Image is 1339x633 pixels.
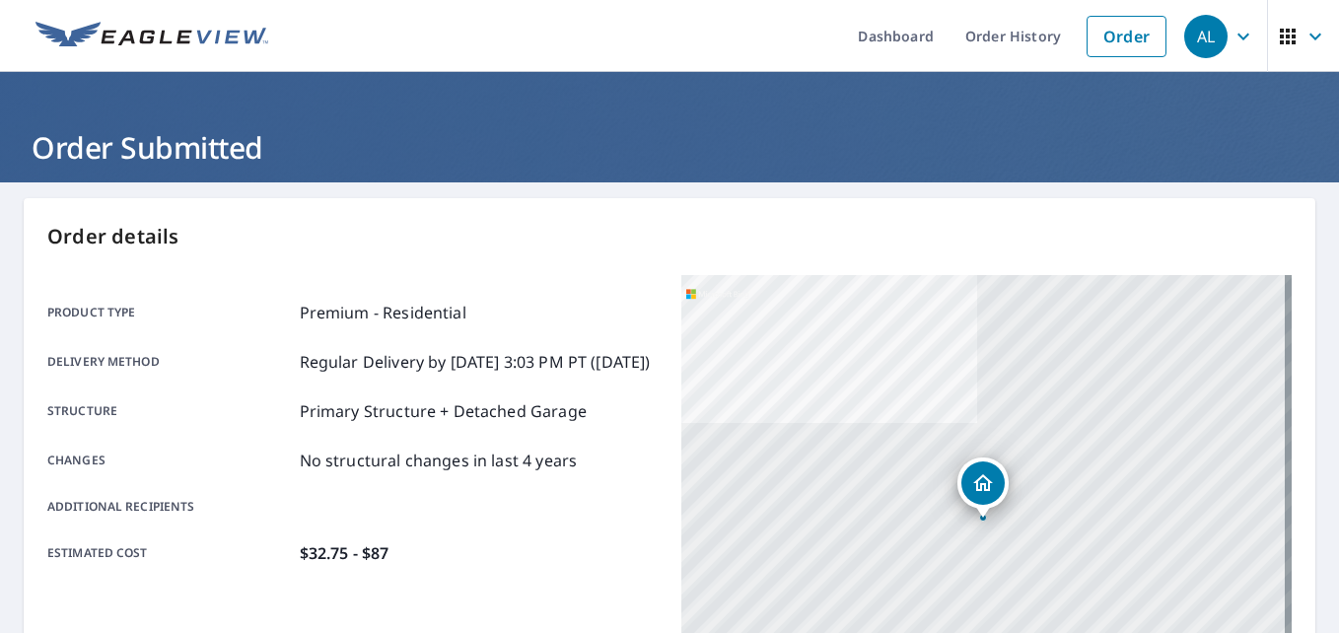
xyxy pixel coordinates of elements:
[47,301,292,324] p: Product type
[300,350,651,374] p: Regular Delivery by [DATE] 3:03 PM PT ([DATE])
[957,457,1009,519] div: Dropped pin, building 1, Residential property, 132 Lakeland Ave Moore, SC 29369
[47,498,292,516] p: Additional recipients
[35,22,268,51] img: EV Logo
[47,350,292,374] p: Delivery method
[47,222,1292,251] p: Order details
[47,449,292,472] p: Changes
[1184,15,1228,58] div: AL
[300,399,587,423] p: Primary Structure + Detached Garage
[47,541,292,565] p: Estimated cost
[300,301,466,324] p: Premium - Residential
[24,127,1315,168] h1: Order Submitted
[1087,16,1166,57] a: Order
[47,399,292,423] p: Structure
[300,541,389,565] p: $32.75 - $87
[300,449,578,472] p: No structural changes in last 4 years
